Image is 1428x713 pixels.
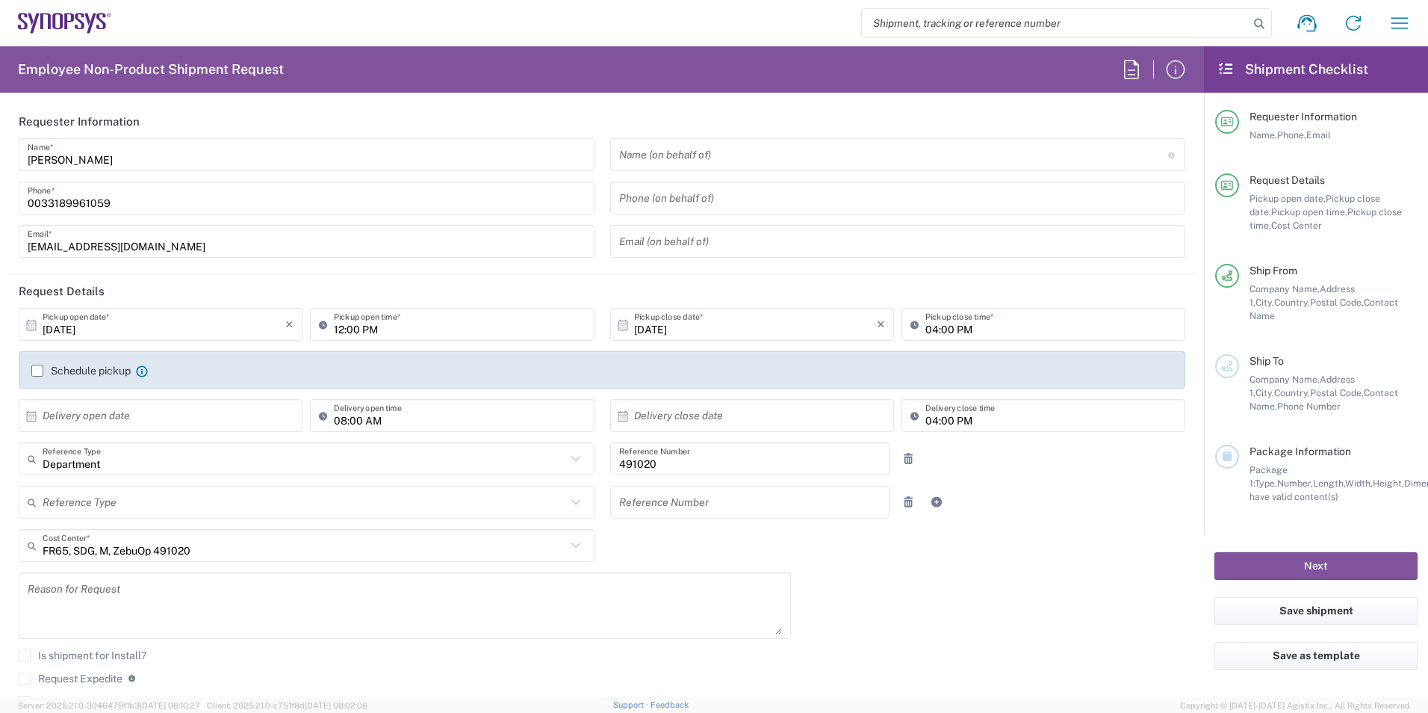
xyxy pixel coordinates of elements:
[1255,387,1274,398] span: City,
[19,114,140,129] h2: Requester Information
[1313,478,1345,489] span: Length,
[19,284,105,299] h2: Request Details
[1249,355,1284,367] span: Ship To
[1214,597,1418,625] button: Save shipment
[1373,478,1404,489] span: Height,
[1249,129,1277,141] span: Name,
[1306,129,1331,141] span: Email
[19,673,122,685] label: Request Expedite
[140,701,200,710] span: [DATE] 08:10:27
[1277,129,1306,141] span: Phone,
[207,701,367,710] span: Client: 2025.21.0-c751f8d
[1249,464,1288,489] span: Package 1:
[1255,297,1274,308] span: City,
[1310,297,1364,308] span: Postal Code,
[1277,401,1341,412] span: Phone Number
[1255,478,1277,489] span: Type,
[31,365,131,377] label: Schedule pickup
[613,700,651,709] a: Support
[926,492,947,513] a: Add Reference
[305,701,367,710] span: [DATE] 08:02:06
[285,312,294,336] i: ×
[1310,387,1364,398] span: Postal Code,
[19,649,146,661] label: Is shipment for Install?
[1214,642,1418,670] button: Save as template
[1214,552,1418,580] button: Next
[862,9,1249,37] input: Shipment, tracking or reference number
[1249,174,1325,186] span: Request Details
[18,61,284,78] h2: Employee Non-Product Shipment Request
[898,448,919,469] a: Remove Reference
[18,701,200,710] span: Server: 2025.21.0-3046479f1b3
[651,700,689,709] a: Feedback
[1249,374,1320,385] span: Company Name,
[1249,193,1326,204] span: Pickup open date,
[877,312,885,336] i: ×
[1274,387,1310,398] span: Country,
[1249,111,1357,123] span: Requester Information
[1180,699,1410,712] span: Copyright © [DATE]-[DATE] Agistix Inc., All Rights Reserved
[1249,445,1351,457] span: Package Information
[1271,220,1322,231] span: Cost Center
[1274,297,1310,308] span: Country,
[1249,265,1297,277] span: Ship From
[1271,206,1347,217] span: Pickup open time,
[1249,283,1320,294] span: Company Name,
[1277,478,1313,489] span: Number,
[898,492,919,513] a: Remove Reference
[1217,61,1368,78] h2: Shipment Checklist
[19,696,138,708] label: Return label required
[1345,478,1373,489] span: Width,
